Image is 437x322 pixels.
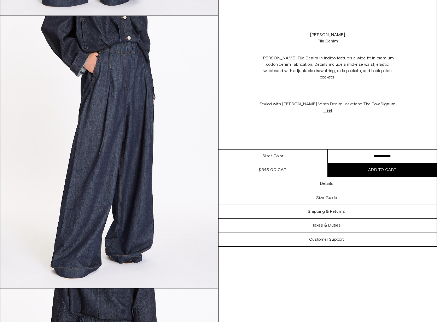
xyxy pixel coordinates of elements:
h3: Shipping & Returns [308,209,345,214]
span: Size [263,153,270,159]
h3: Customer Support [309,237,344,242]
h3: Taxes & Duties [312,223,341,228]
span: and [281,101,396,113]
div: $645.00 CAD [259,167,287,173]
img: Corbo-2025-03-073584copy_1800x1800.jpg [0,16,218,288]
a: [PERSON_NAME] [310,32,345,38]
p: Styled with [257,98,398,117]
h3: Details [320,181,333,186]
h3: Size Guide [316,195,337,200]
span: / Color [270,153,283,159]
button: Add to cart [328,163,437,177]
span: Add to cart [368,167,396,173]
div: Pila Denim [317,38,338,45]
p: [PERSON_NAME] Pila Denim in indigo features a wide fit in premium cotton denim fabrication. Detai... [257,52,398,84]
a: [PERSON_NAME] Vesto Denim Jacket [282,101,355,107]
